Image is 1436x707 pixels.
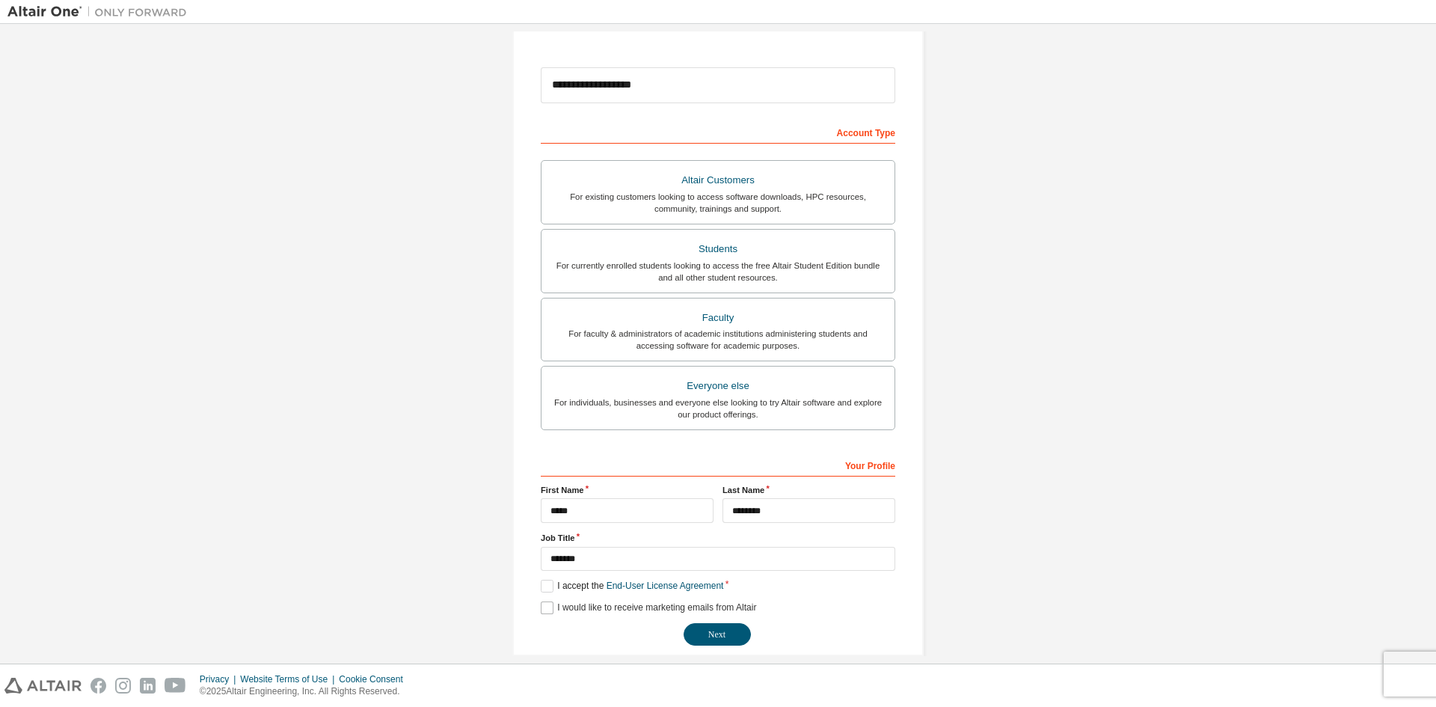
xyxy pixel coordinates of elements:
div: For individuals, businesses and everyone else looking to try Altair software and explore our prod... [550,397,886,420]
div: Students [550,239,886,260]
img: instagram.svg [115,678,131,694]
div: Altair Customers [550,170,886,191]
p: © 2025 Altair Engineering, Inc. All Rights Reserved. [200,685,412,698]
label: I accept the [541,580,723,593]
a: End-User License Agreement [607,581,724,591]
div: For existing customers looking to access software downloads, HPC resources, community, trainings ... [550,191,886,215]
img: linkedin.svg [140,678,156,694]
img: youtube.svg [165,678,186,694]
label: Job Title [541,532,895,544]
div: Website Terms of Use [240,673,339,685]
div: Account Type [541,120,895,144]
div: Privacy [200,673,240,685]
img: Altair One [7,4,194,19]
button: Next [684,623,751,646]
div: Cookie Consent [339,673,411,685]
img: facebook.svg [90,678,106,694]
div: Your Profile [541,453,895,477]
img: altair_logo.svg [4,678,82,694]
label: Last Name [722,484,895,496]
div: Everyone else [550,376,886,397]
label: I would like to receive marketing emails from Altair [541,602,756,614]
div: For currently enrolled students looking to access the free Altair Student Edition bundle and all ... [550,260,886,284]
div: Faculty [550,307,886,328]
label: First Name [541,484,714,496]
div: For faculty & administrators of academic institutions administering students and accessing softwa... [550,328,886,352]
